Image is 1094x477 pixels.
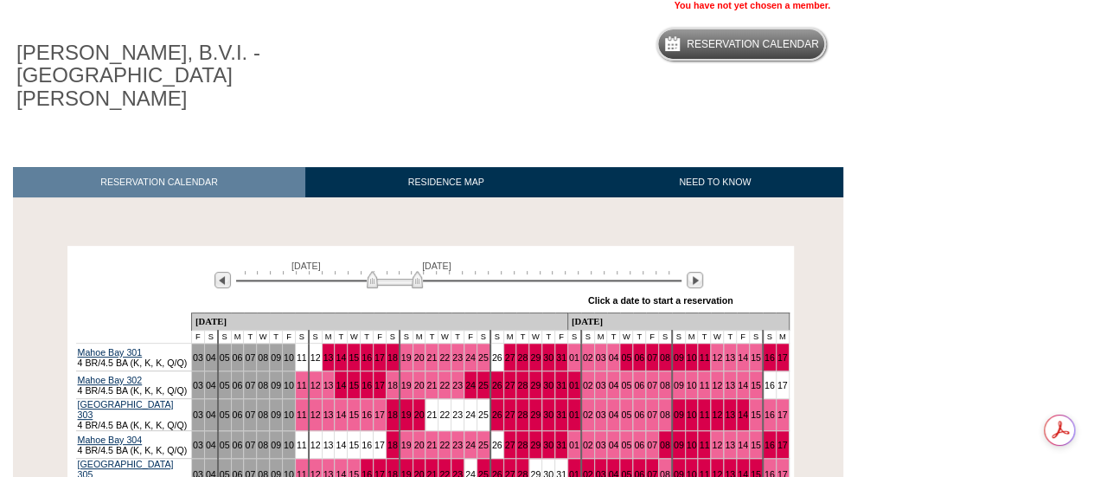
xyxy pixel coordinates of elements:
[452,440,463,450] a: 23
[231,331,244,344] td: M
[439,409,450,420] a: 22
[206,409,216,420] a: 04
[647,440,657,450] a: 07
[206,440,216,450] a: 04
[244,331,257,344] td: T
[220,352,230,363] a: 05
[245,380,255,390] a: 07
[556,440,566,450] a: 31
[76,431,192,459] td: 4 BR/4.5 BA (K, K, K, Q/Q)
[569,409,579,420] a: 01
[620,331,633,344] td: W
[335,331,348,344] td: T
[724,331,737,344] td: T
[594,331,607,344] td: M
[258,352,268,363] a: 08
[258,380,268,390] a: 08
[374,409,385,420] a: 17
[282,331,295,344] td: F
[556,380,566,390] a: 31
[776,331,789,344] td: M
[698,331,711,344] td: T
[490,331,503,344] td: S
[233,352,243,363] a: 06
[451,331,464,344] td: T
[323,380,334,390] a: 13
[543,440,553,450] a: 30
[567,331,580,344] td: S
[297,409,307,420] a: 11
[608,440,618,450] a: 04
[777,352,788,363] a: 17
[193,380,203,390] a: 03
[349,440,359,450] a: 15
[218,331,231,344] td: S
[76,399,192,431] td: 4 BR/4.5 BA (K, K, K, Q/Q)
[529,331,542,344] td: W
[542,331,555,344] td: T
[738,380,748,390] a: 14
[271,352,281,363] a: 09
[517,380,528,390] a: 28
[336,352,346,363] a: 14
[464,331,477,344] td: F
[13,167,305,197] a: RESERVATION CALENDAR
[660,380,670,390] a: 08
[699,440,709,450] a: 11
[687,272,703,288] img: Next
[607,331,620,344] td: T
[608,352,618,363] a: 04
[765,409,775,420] a: 16
[361,352,372,363] a: 16
[583,409,593,420] a: 02
[206,380,216,390] a: 04
[204,331,217,344] td: S
[621,409,631,420] a: 05
[699,352,709,363] a: 11
[777,440,788,450] a: 17
[588,295,733,306] div: Click a date to start a reservation
[699,409,709,420] a: 11
[206,352,216,363] a: 04
[305,167,587,197] a: RESIDENCE MAP
[336,380,346,390] a: 14
[297,352,307,363] a: 11
[478,380,489,390] a: 25
[478,352,489,363] a: 25
[596,352,606,363] a: 03
[586,167,843,197] a: NEED TO KNOW
[291,261,321,271] span: [DATE]
[634,352,644,363] a: 06
[361,331,374,344] td: T
[530,352,541,363] a: 29
[257,331,270,344] td: W
[543,352,553,363] a: 30
[414,409,425,420] a: 20
[738,409,748,420] a: 14
[220,409,230,420] a: 05
[220,380,230,390] a: 05
[517,440,528,450] a: 28
[530,409,541,420] a: 29
[426,409,437,420] a: 21
[422,261,451,271] span: [DATE]
[191,313,567,331] td: [DATE]
[245,409,255,420] a: 07
[76,371,192,399] td: 4 BR/4.5 BA (K, K, K, Q/Q)
[751,409,761,420] a: 15
[583,440,593,450] a: 02
[543,409,553,420] a: 30
[284,380,294,390] a: 10
[477,331,489,344] td: S
[763,331,776,344] td: S
[322,331,335,344] td: M
[258,409,268,420] a: 08
[310,409,321,420] a: 12
[401,380,412,390] a: 19
[569,352,579,363] a: 01
[361,409,372,420] a: 16
[581,331,594,344] td: S
[492,380,502,390] a: 26
[672,331,685,344] td: S
[284,352,294,363] a: 10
